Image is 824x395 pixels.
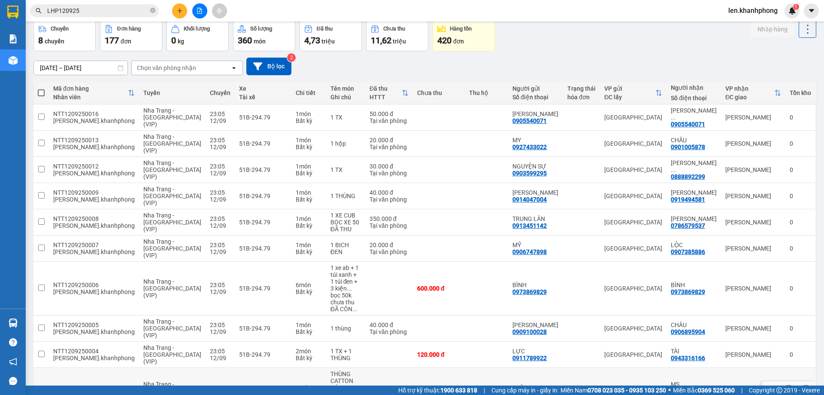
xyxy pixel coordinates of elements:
span: Miền Nam [560,386,666,395]
div: 51B-294.79 [239,245,287,252]
div: 1 hộp [330,140,361,147]
span: message [9,377,17,385]
div: kim.khanhphong [53,288,135,295]
div: NGUYỄN PHẠM BÁ THÀNH [671,159,717,173]
div: 51B-294.79 [239,325,287,332]
div: 0973869829 [512,288,547,295]
div: Chưa thu [383,26,405,32]
div: 0 [790,193,811,199]
div: hóa đơn [567,94,596,101]
div: 0 [790,114,811,121]
button: Bộ lọc [246,58,291,75]
div: 12/09 [210,144,230,150]
div: 50.000 đ [370,110,409,117]
span: Nha Trang - [GEOGRAPHIC_DATA] (VIP) [143,278,201,299]
button: Chưa thu11,62 triệu [366,20,428,51]
div: Trạng thái [567,85,596,92]
div: 23:05 [210,110,230,117]
span: len.khanhphong [721,5,785,16]
div: 1 THÙNG [330,193,361,199]
div: 1 thùng [330,325,361,332]
sup: 2 [287,53,296,62]
div: [GEOGRAPHIC_DATA] [604,285,662,292]
span: Nha Trang - [GEOGRAPHIC_DATA] (VIP) [143,133,201,154]
span: Nha Trang - [GEOGRAPHIC_DATA] (VIP) [143,238,201,259]
span: Miền Bắc [673,386,735,395]
div: 600.000 đ [417,285,460,292]
div: Số lượng [250,26,272,32]
div: CHÂU [671,322,717,328]
div: 51B-294.79 [239,351,287,358]
div: Tên món [330,85,361,92]
div: MY [512,137,559,144]
img: warehouse-icon [9,56,18,65]
span: ... [671,114,676,121]
div: LỰC [512,348,559,355]
span: 11,62 [371,35,391,46]
div: kim.khanhphong [53,222,135,229]
span: plus [177,8,183,14]
div: kim.khanhphong [53,355,135,361]
div: 0 [790,351,811,358]
div: [PERSON_NAME] [725,166,781,173]
div: 0901005878 [671,144,705,150]
div: kim.khanhphong [53,328,135,335]
svg: open [230,64,237,71]
span: search [36,8,42,14]
button: plus [172,3,187,18]
div: LỘC [671,242,717,248]
div: Người nhận [671,84,717,91]
div: [PERSON_NAME] [725,193,781,199]
sup: 1 [793,4,799,10]
div: 51B-294.79 [239,193,287,199]
th: Toggle SortBy [600,82,666,104]
div: LAN HƯƠNG [512,322,559,328]
div: Tuyến [143,89,201,96]
button: Số lượng360món [233,20,295,51]
span: 420 [437,35,451,46]
div: 12/09 [210,117,230,124]
div: [PERSON_NAME] [725,219,781,226]
div: [PERSON_NAME] [725,325,781,332]
div: kim.khanhphong [53,117,135,124]
span: question-circle [9,338,17,346]
div: 20.000 đ [370,242,409,248]
button: Đã thu4,73 triệu [300,20,362,51]
div: 23:05 [210,348,230,355]
div: 51B-294.79 [239,166,287,173]
div: Xe [239,85,287,92]
button: Nhập hàng [751,21,794,37]
div: 1 món [296,242,322,248]
div: 0911789922 [512,355,547,361]
input: Select a date range. [34,61,127,75]
div: Chọn văn phòng nhận [137,64,196,72]
div: Bất kỳ [296,248,322,255]
div: 12/09 [210,355,230,361]
strong: 0708 023 035 - 0935 103 250 [588,387,666,394]
th: Toggle SortBy [49,82,139,104]
div: Tại văn phòng [370,196,409,203]
div: Tại văn phòng [370,144,409,150]
div: 1 món [296,137,322,144]
div: 23:05 [210,163,230,170]
div: 2 món [296,348,322,355]
div: NTT1209250013 [53,137,135,144]
span: close-circle [150,7,155,15]
div: Tại văn phòng [370,170,409,177]
div: 1 XE CUB [330,212,361,219]
div: Thu hộ [469,89,504,96]
div: HTTT [370,94,402,101]
div: 1 TX [330,114,361,121]
th: Toggle SortBy [365,82,413,104]
div: 1 xe ab + 1 túi xanh + 1 túi đen + 3 kiện thùng [330,264,361,292]
div: 350.000 đ [370,215,409,222]
span: kg [178,38,184,45]
div: Đơn hàng [117,26,141,32]
div: 0 [790,140,811,147]
button: caret-down [804,3,819,18]
div: 51B-294.79 [239,219,287,226]
span: 8 [38,35,43,46]
div: 0 [790,285,811,292]
div: VP nhận [725,85,774,92]
div: [GEOGRAPHIC_DATA] [604,114,662,121]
